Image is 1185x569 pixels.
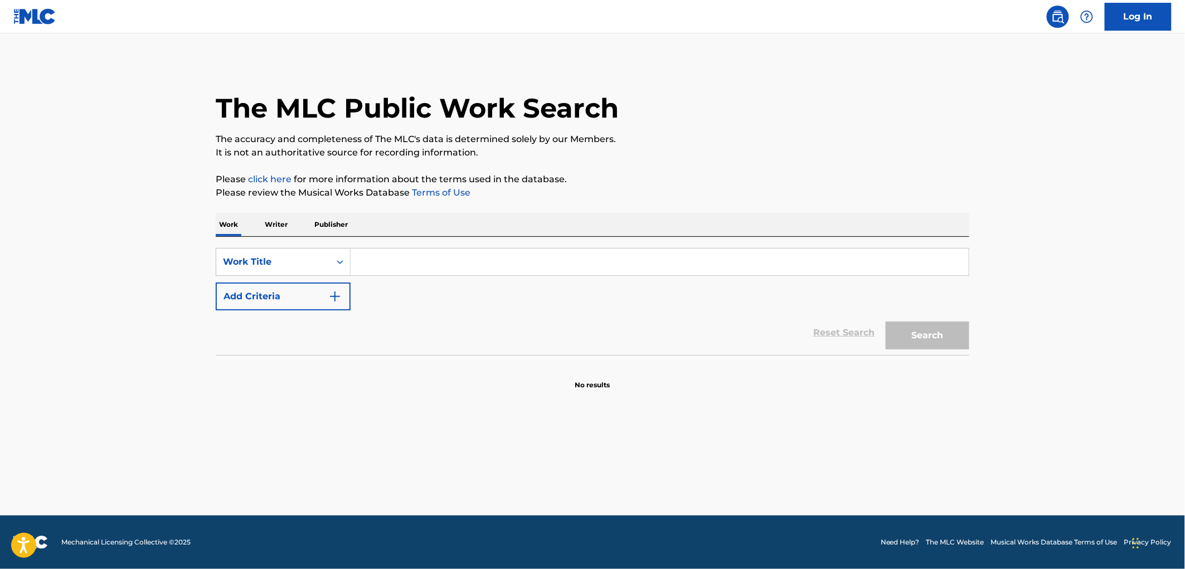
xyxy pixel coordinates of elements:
p: The accuracy and completeness of The MLC's data is determined solely by our Members. [216,133,969,146]
button: Add Criteria [216,283,351,310]
img: MLC Logo [13,8,56,25]
p: Please review the Musical Works Database [216,186,969,200]
div: Work Title [223,255,323,269]
div: Chat-Widget [1129,515,1185,569]
p: No results [575,367,610,390]
a: Musical Works Database Terms of Use [991,537,1118,547]
a: Terms of Use [410,187,470,198]
img: search [1051,10,1065,23]
a: The MLC Website [926,537,984,547]
div: Ziehen [1133,527,1139,560]
a: Privacy Policy [1124,537,1172,547]
iframe: Chat Widget [1129,515,1185,569]
h1: The MLC Public Work Search [216,91,619,125]
p: It is not an authoritative source for recording information. [216,146,969,159]
p: Work [216,213,241,236]
a: click here [248,174,292,184]
a: Need Help? [881,537,920,547]
a: Public Search [1047,6,1069,28]
span: Mechanical Licensing Collective © 2025 [61,537,191,547]
img: help [1080,10,1094,23]
p: Please for more information about the terms used in the database. [216,173,969,186]
form: Search Form [216,248,969,355]
img: 9d2ae6d4665cec9f34b9.svg [328,290,342,303]
p: Publisher [311,213,351,236]
p: Writer [261,213,291,236]
img: logo [13,536,48,549]
div: Help [1076,6,1098,28]
a: Log In [1105,3,1172,31]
